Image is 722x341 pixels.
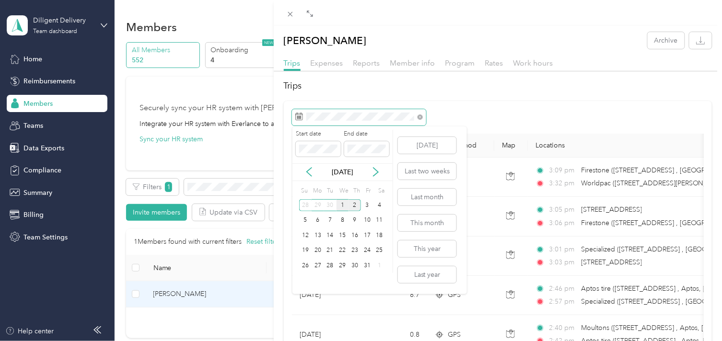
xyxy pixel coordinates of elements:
[549,284,577,294] span: 2:46 pm
[337,245,349,257] div: 22
[549,218,577,228] span: 3:06 pm
[349,245,361,257] div: 23
[324,260,337,272] div: 28
[299,229,312,241] div: 12
[349,260,361,272] div: 30
[324,199,337,211] div: 30
[513,58,553,68] span: Work hours
[398,266,456,283] button: Last year
[549,205,577,215] span: 3:05 pm
[485,58,503,68] span: Rates
[398,137,456,154] button: [DATE]
[373,229,386,241] div: 18
[324,215,337,227] div: 7
[648,32,685,49] button: Archive
[349,229,361,241] div: 16
[445,58,475,68] span: Program
[549,178,577,189] span: 3:32 pm
[361,245,373,257] div: 24
[353,58,380,68] span: Reports
[373,260,386,272] div: 1
[299,245,312,257] div: 19
[337,229,349,241] div: 15
[312,184,322,198] div: Mo
[361,215,373,227] div: 10
[398,189,456,205] button: Last month
[322,167,362,177] p: [DATE]
[398,240,456,257] button: This year
[581,205,642,214] span: [STREET_ADDRESS]
[338,184,349,198] div: We
[668,287,722,341] iframe: Everlance-gr Chat Button Frame
[494,134,528,158] th: Map
[377,184,386,198] div: Sa
[311,58,343,68] span: Expenses
[326,184,335,198] div: Tu
[398,215,456,231] button: This month
[549,296,577,307] span: 2:57 pm
[324,229,337,241] div: 14
[312,199,324,211] div: 29
[284,80,712,92] h2: Trips
[373,245,386,257] div: 25
[361,260,373,272] div: 31
[349,199,361,211] div: 2
[349,215,361,227] div: 9
[364,184,373,198] div: Fr
[299,215,312,227] div: 5
[373,215,386,227] div: 11
[448,290,461,300] span: GPS
[549,257,577,268] span: 3:03 pm
[337,260,349,272] div: 29
[299,184,308,198] div: Su
[324,245,337,257] div: 21
[296,130,341,138] label: Start date
[344,130,389,138] label: End date
[312,260,324,272] div: 27
[299,260,312,272] div: 26
[448,330,461,340] span: GPS
[373,199,386,211] div: 4
[312,245,324,257] div: 20
[352,184,361,198] div: Th
[312,229,324,241] div: 13
[581,258,642,266] span: [STREET_ADDRESS]
[364,276,427,315] td: 8.7
[361,229,373,241] div: 17
[337,199,349,211] div: 1
[312,215,324,227] div: 6
[361,199,373,211] div: 3
[549,165,577,176] span: 3:09 pm
[292,276,364,315] td: [DATE]
[549,323,577,333] span: 2:40 pm
[284,32,367,49] p: [PERSON_NAME]
[299,199,312,211] div: 28
[549,244,577,255] span: 3:01 pm
[284,58,301,68] span: Trips
[398,163,456,180] button: Last two weeks
[337,215,349,227] div: 8
[390,58,435,68] span: Member info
